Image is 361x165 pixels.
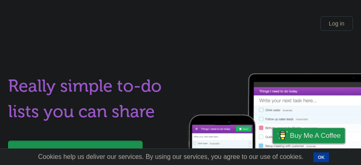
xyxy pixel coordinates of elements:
[8,18,57,33] div: Flask Lists
[313,152,329,162] button: OK
[30,149,312,165] span: Cookies help us deliver our services. By using our services, you agree to our use of cookies.
[273,128,345,143] a: Buy me a coffee
[8,73,177,124] h1: Really simple to-do lists you can share
[290,129,341,143] span: Buy me a coffee
[277,129,288,142] img: Buy me a coffee
[320,16,353,31] a: Log in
